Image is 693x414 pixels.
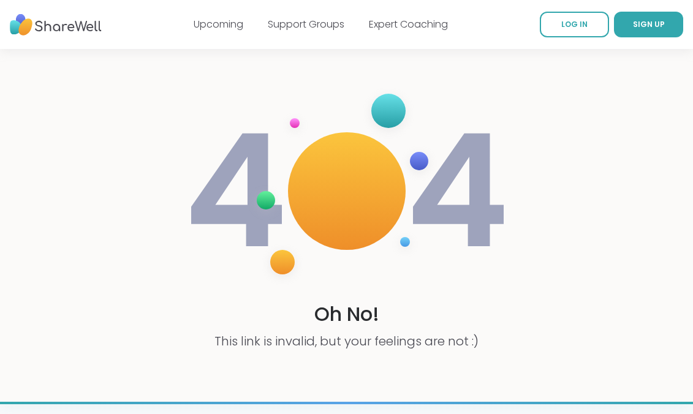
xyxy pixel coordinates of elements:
span: LOG IN [561,19,588,29]
a: LOG IN [540,12,609,37]
a: Upcoming [194,17,243,31]
img: 404 [184,81,510,301]
img: ShareWell Nav Logo [10,8,102,42]
p: This link is invalid, but your feelings are not :) [214,333,479,350]
h1: Oh No! [314,301,379,328]
span: SIGN UP [633,19,665,29]
a: SIGN UP [614,12,683,37]
a: Expert Coaching [369,17,448,31]
a: Support Groups [268,17,344,31]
